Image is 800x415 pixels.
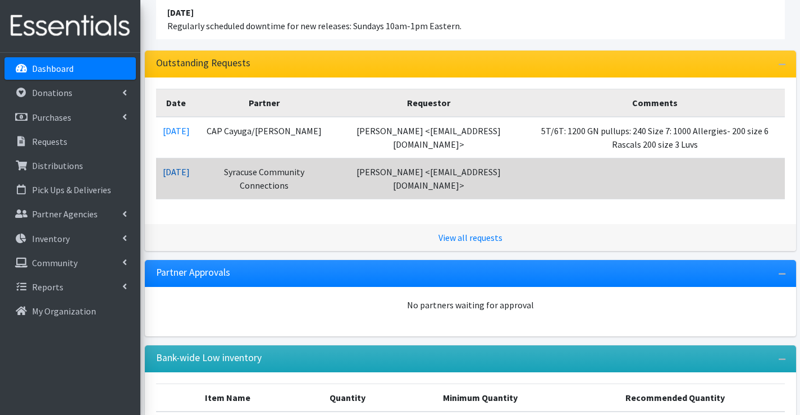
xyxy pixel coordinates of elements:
[196,158,332,199] td: Syracuse Community Connections
[332,158,525,199] td: [PERSON_NAME] <[EMAIL_ADDRESS][DOMAIN_NAME]>
[299,384,395,412] th: Quantity
[4,300,136,322] a: My Organization
[525,117,785,158] td: 5T/6T: 1200 GN pullups: 240 Size 7: 1000 Allergies- 200 size 6 Rascals 200 size 3 Luvs
[156,57,250,69] h3: Outstanding Requests
[32,184,111,195] p: Pick Ups & Deliveries
[32,233,70,244] p: Inventory
[167,7,194,18] strong: [DATE]
[4,57,136,80] a: Dashboard
[4,7,136,45] img: HumanEssentials
[4,203,136,225] a: Partner Agencies
[196,117,332,158] td: CAP Cayuga/[PERSON_NAME]
[32,87,72,98] p: Donations
[395,384,566,412] th: Minimum Quantity
[156,267,230,279] h3: Partner Approvals
[4,252,136,274] a: Community
[163,125,190,136] a: [DATE]
[4,130,136,153] a: Requests
[438,232,502,243] a: View all requests
[156,352,262,364] h3: Bank-wide Low inventory
[32,281,63,293] p: Reports
[32,112,71,123] p: Purchases
[156,89,196,117] th: Date
[32,257,77,268] p: Community
[525,89,785,117] th: Comments
[32,63,74,74] p: Dashboard
[4,276,136,298] a: Reports
[32,305,96,317] p: My Organization
[332,89,525,117] th: Requestor
[32,208,98,220] p: Partner Agencies
[163,166,190,177] a: [DATE]
[4,227,136,250] a: Inventory
[4,179,136,201] a: Pick Ups & Deliveries
[196,89,332,117] th: Partner
[4,106,136,129] a: Purchases
[4,154,136,177] a: Distributions
[32,136,67,147] p: Requests
[332,117,525,158] td: [PERSON_NAME] <[EMAIL_ADDRESS][DOMAIN_NAME]>
[156,298,785,312] div: No partners waiting for approval
[32,160,83,171] p: Distributions
[156,384,300,412] th: Item Name
[566,384,785,412] th: Recommended Quantity
[4,81,136,104] a: Donations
